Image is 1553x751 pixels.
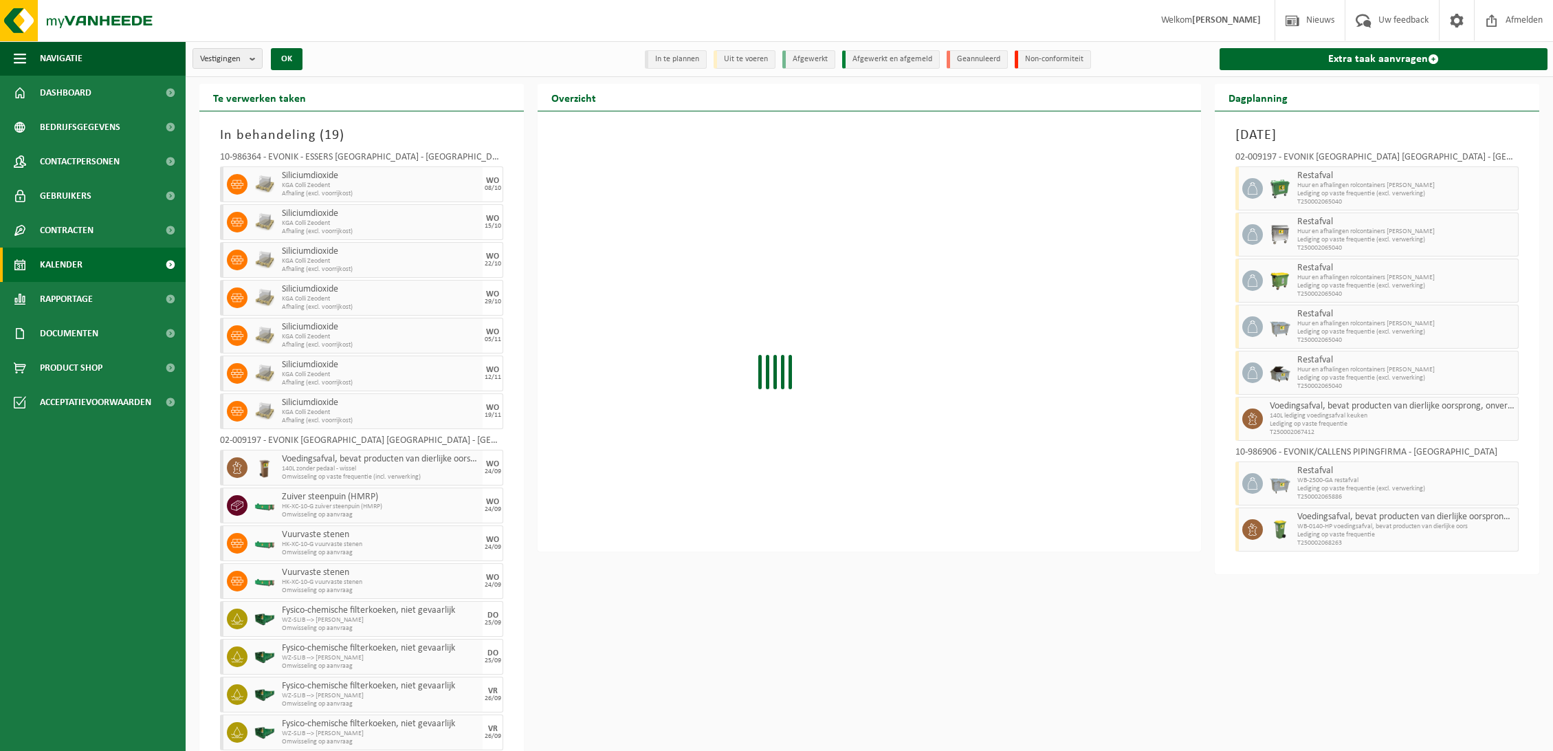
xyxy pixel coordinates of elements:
[282,530,479,541] span: Vuurvaste stenen
[282,228,479,236] span: Afhaling (excl. voorrijkost)
[254,538,275,549] img: HK-XC-10-GN-00
[1192,15,1261,25] strong: [PERSON_NAME]
[254,212,275,232] img: LP-PA-00000-WDN-11
[282,409,479,417] span: KGA Colli Zeodent
[282,616,479,624] span: WZ-SLIB --> [PERSON_NAME]
[947,50,1008,69] li: Geannuleerd
[1297,217,1515,228] span: Restafval
[282,624,479,633] span: Omwisseling op aanvraag
[282,511,479,519] span: Omwisseling op aanvraag
[486,215,499,223] div: WO
[485,695,501,702] div: 26/09
[282,182,479,190] span: KGA Colli Zeodent
[486,536,499,544] div: WO
[486,498,499,506] div: WO
[282,190,479,198] span: Afhaling (excl. voorrijkost)
[1270,270,1290,291] img: WB-1100-HPE-GN-50
[645,50,707,69] li: In te plannen
[1235,125,1519,146] h3: [DATE]
[487,611,498,620] div: DO
[485,620,501,627] div: 25/09
[282,371,479,379] span: KGA Colli Zeodent
[1297,263,1515,274] span: Restafval
[1297,477,1515,485] span: WB-2500-GA restafval
[282,257,479,265] span: KGA Colli Zeodent
[282,662,479,671] span: Omwisseling op aanvraag
[254,174,275,195] img: LP-PA-00000-WDN-11
[324,129,340,142] span: 19
[1297,366,1515,374] span: Huur en afhalingen rolcontainers [PERSON_NAME]
[485,261,501,268] div: 22/10
[282,265,479,274] span: Afhaling (excl. voorrijkost)
[1297,309,1515,320] span: Restafval
[220,436,503,450] div: 02-009197 - EVONIK [GEOGRAPHIC_DATA] [GEOGRAPHIC_DATA] - [GEOGRAPHIC_DATA]
[40,248,82,282] span: Kalender
[485,544,501,551] div: 24/09
[1297,493,1515,501] span: T250002065886
[282,322,479,333] span: Siliciumdioxide
[486,328,499,336] div: WO
[1270,420,1515,428] span: Lediging op vaste frequentie
[485,336,501,343] div: 05/11
[40,351,102,385] span: Product Shop
[1297,523,1515,531] span: WB-0140-HP voedingsafval, bevat producten van dierlijke oors
[1270,316,1290,337] img: WB-2500-GAL-GY-01
[485,298,501,305] div: 29/10
[282,295,479,303] span: KGA Colli Zeodent
[282,567,479,578] span: Vuurvaste stenen
[271,48,302,70] button: OK
[1297,236,1515,244] span: Lediging op vaste frequentie (excl. verwerking)
[282,681,479,692] span: Fysico-chemische filterkoeken, niet gevaarlijk
[486,574,499,582] div: WO
[1297,531,1515,539] span: Lediging op vaste frequentie
[220,125,503,146] h3: In behandeling ( )
[1297,336,1515,345] span: T250002065040
[282,284,479,295] span: Siliciumdioxide
[1297,374,1515,382] span: Lediging op vaste frequentie (excl. verwerking)
[485,468,501,475] div: 24/09
[282,208,479,219] span: Siliciumdioxide
[1297,171,1515,182] span: Restafval
[282,246,479,257] span: Siliciumdioxide
[282,692,479,700] span: WZ-SLIB --> [PERSON_NAME]
[1297,539,1515,547] span: T250002068263
[282,341,479,349] span: Afhaling (excl. voorrijkost)
[486,366,499,374] div: WO
[40,213,93,248] span: Contracten
[714,50,775,69] li: Uit te voeren
[254,325,275,346] img: LP-PA-00000-WDN-11
[282,360,479,371] span: Siliciumdioxide
[220,153,503,166] div: 10-986364 - EVONIK - ESSERS [GEOGRAPHIC_DATA] - [GEOGRAPHIC_DATA]
[1235,448,1519,461] div: 10-986906 - EVONIK/CALLENS PIPINGFIRMA - [GEOGRAPHIC_DATA]
[1235,153,1519,166] div: 02-009197 - EVONIK [GEOGRAPHIC_DATA] [GEOGRAPHIC_DATA] - [GEOGRAPHIC_DATA]
[282,473,479,481] span: Omwisseling op vaste frequentie (incl. verwerking)
[282,303,479,312] span: Afhaling (excl. voorrijkost)
[282,492,479,503] span: Zuiver steenpuin (HMRP)
[282,643,479,654] span: Fysico-chemische filterkoeken, niet gevaarlijk
[40,76,91,110] span: Dashboard
[282,549,479,557] span: Omwisseling op aanvraag
[254,401,275,422] img: LP-PA-00000-WDN-11
[40,110,120,144] span: Bedrijfsgegevens
[485,582,501,589] div: 24/09
[254,609,275,629] img: HK-XS-16-GN-00
[254,287,275,308] img: LP-PA-00000-WDN-11
[40,41,82,76] span: Navigatie
[199,84,320,111] h2: Te verwerken taken
[1297,228,1515,236] span: Huur en afhalingen rolcontainers [PERSON_NAME]
[192,48,263,69] button: Vestigingen
[1270,178,1290,199] img: WB-0660-HPE-GN-01
[1297,328,1515,336] span: Lediging op vaste frequentie (excl. verwerking)
[1297,512,1515,523] span: Voedingsafval, bevat producten van dierlijke oorsprong, onverpakt, categorie 3
[282,333,479,341] span: KGA Colli Zeodent
[538,84,610,111] h2: Overzicht
[486,177,499,185] div: WO
[1297,466,1515,477] span: Restafval
[40,385,151,420] span: Acceptatievoorwaarden
[485,657,501,664] div: 25/09
[486,460,499,468] div: WO
[485,185,501,192] div: 08/10
[485,412,501,419] div: 19/11
[1015,50,1091,69] li: Non-conformiteit
[282,171,479,182] span: Siliciumdioxide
